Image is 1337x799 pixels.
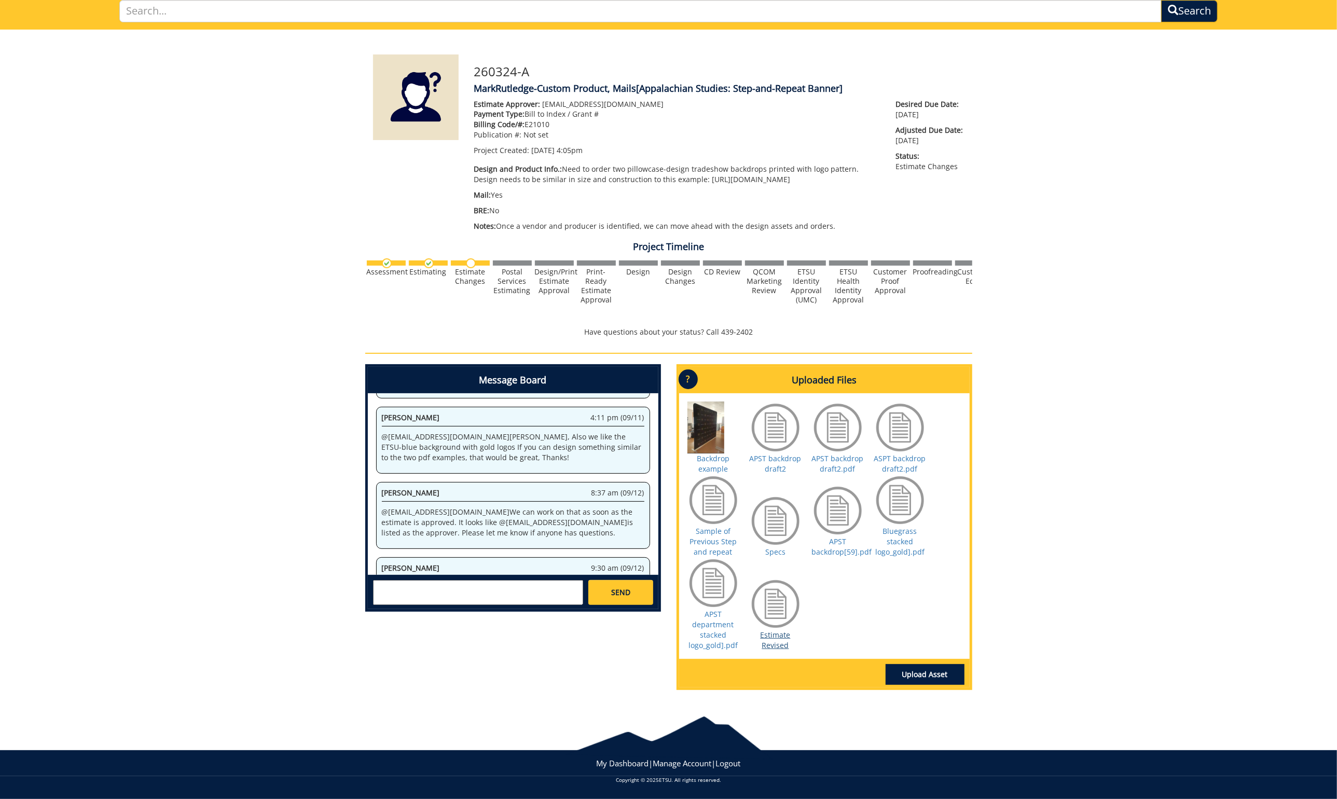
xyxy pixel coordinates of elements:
a: ETSU [659,776,671,783]
a: Logout [716,758,741,768]
h4: MarkRutledge-Custom Product, Mails [474,84,964,94]
p: Once a vendor and producer is identified, we can move ahead with the design assets and orders. [474,221,880,231]
span: Publication #: [474,130,522,140]
p: E21010 [474,119,880,130]
div: Design Changes [661,267,700,286]
p: Have questions about your status? Call 439-2402 [365,327,972,337]
a: Backdrop example [697,453,729,474]
a: Specs [765,547,785,557]
a: APST backdrop draft2 [750,453,802,474]
span: [DATE] 4:05pm [532,145,583,155]
div: Postal Services Estimating [493,267,532,295]
a: APST backdrop[59].pdf [812,536,872,557]
span: 9:30 am (09/12) [591,563,644,573]
a: APST backdrop draft2.pdf [812,453,864,474]
div: Proofreading [913,267,952,277]
span: Notes: [474,221,497,231]
p: Yes [474,190,880,200]
img: checkmark [424,258,434,268]
p: ? [679,369,698,389]
a: APST department stacked logo_gold].pdf [688,609,738,650]
span: Status: [895,151,964,161]
a: Sample of Previous Step and repeat [690,526,737,557]
div: Design [619,267,658,277]
span: Project Created: [474,145,530,155]
div: ETSU Health Identity Approval [829,267,868,305]
span: Billing Code/#: [474,119,525,129]
span: [PERSON_NAME] [382,563,440,573]
span: Estimate Approver: [474,99,541,109]
div: Estimating [409,267,448,277]
a: My Dashboard [597,758,649,768]
span: 4:11 pm (09/11) [591,412,644,423]
span: Adjusted Due Date: [895,125,964,135]
span: Payment Type: [474,109,525,119]
div: Print-Ready Estimate Approval [577,267,616,305]
a: Bluegrass stacked logo_gold].pdf [875,526,925,557]
p: @ [EMAIL_ADDRESS][DOMAIN_NAME] We can work on that as soon as the estimate is approved. It looks ... [382,507,644,538]
span: Design and Product Info.: [474,164,562,174]
a: Upload Asset [886,664,964,685]
p: Need to order two pillowcase-design tradeshow backdrops printed with logo pattern. Design needs t... [474,164,880,185]
div: Assessment [367,267,406,277]
h4: Message Board [368,367,658,394]
textarea: messageToSend [373,580,583,605]
img: no [466,258,476,268]
p: [DATE] [895,99,964,120]
a: SEND [588,580,653,605]
div: Design/Print Estimate Approval [535,267,574,295]
p: Estimate Changes [895,151,964,172]
div: QCOM Marketing Review [745,267,784,295]
div: ETSU Identity Approval (UMC) [787,267,826,305]
h4: Uploaded Files [679,367,970,394]
span: 8:37 am (09/12) [591,488,644,498]
a: Estimate Revised [761,630,791,650]
a: Manage Account [653,758,712,768]
span: [Appalachian Studies: Step-and-Repeat Banner] [637,82,843,94]
img: Product featured image [373,54,459,140]
p: [EMAIL_ADDRESS][DOMAIN_NAME] [474,99,880,109]
h4: Project Timeline [365,242,972,252]
p: Bill to Index / Grant # [474,109,880,119]
div: Customer Edits [955,267,994,286]
span: [PERSON_NAME] [382,488,440,498]
span: Not set [524,130,549,140]
span: Desired Due Date: [895,99,964,109]
span: Mail: [474,190,491,200]
p: @ [EMAIL_ADDRESS][DOMAIN_NAME] [PERSON_NAME], Also we like the ETSU-blue background with gold log... [382,432,644,463]
h3: 260324-A [474,65,964,78]
div: Estimate Changes [451,267,490,286]
div: CD Review [703,267,742,277]
span: SEND [611,587,630,598]
span: [PERSON_NAME] [382,412,440,422]
p: [DATE] [895,125,964,146]
span: BRE: [474,205,490,215]
div: Customer Proof Approval [871,267,910,295]
a: ASPT backdrop draft2.pdf [874,453,926,474]
p: No [474,205,880,216]
img: checkmark [382,258,392,268]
